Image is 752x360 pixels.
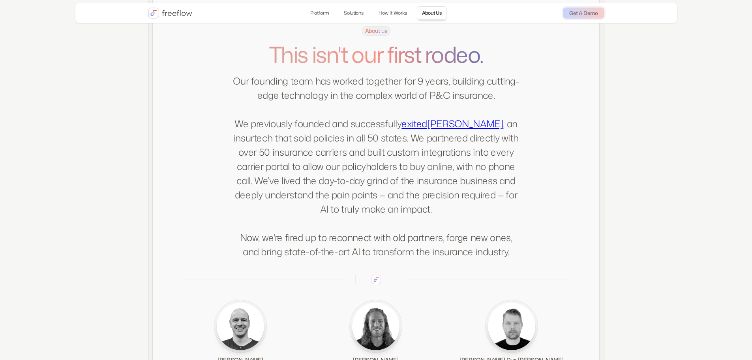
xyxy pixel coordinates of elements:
a: [PERSON_NAME] [427,117,503,130]
a: How It Works [373,6,412,20]
a: Get A Demo [563,8,604,19]
span: About us [362,26,390,36]
a: exited [401,117,427,130]
a: home [148,8,192,19]
a: About Us [417,6,447,20]
h1: This isn't our first rodeo. [233,42,520,67]
a: Solutions [339,6,369,20]
p: Our founding team has worked together for 9 years, building cutting-edge technology in the comple... [233,74,520,259]
a: Platform [305,6,334,20]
